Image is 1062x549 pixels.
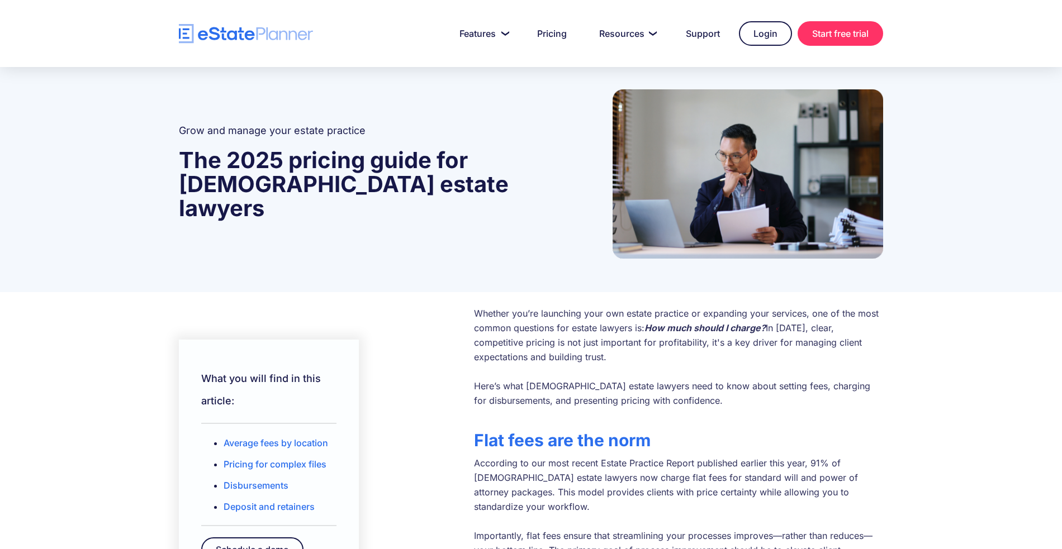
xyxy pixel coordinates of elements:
a: Start free trial [798,21,883,46]
strong: The 2025 pricing guide for [DEMOGRAPHIC_DATA] estate lawyers [179,146,509,222]
a: Average fees by location [224,437,328,448]
a: Pricing [524,22,580,45]
a: Pricing for complex files [224,459,326,470]
a: Resources [586,22,667,45]
a: home [179,24,313,44]
p: Whether you’re launching your own estate practice or expanding your services, one of the most com... [474,306,883,408]
em: How much should I charge? [644,322,766,333]
a: Deposit and retainers [224,501,315,512]
h2: Grow and manage your estate practice [179,123,585,138]
a: Disbursements [224,480,288,491]
strong: Flat fees are the norm [474,430,651,450]
a: Features [446,22,518,45]
a: Support [672,22,733,45]
h2: What you will find in this article: [201,367,336,412]
a: Login [739,21,792,46]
